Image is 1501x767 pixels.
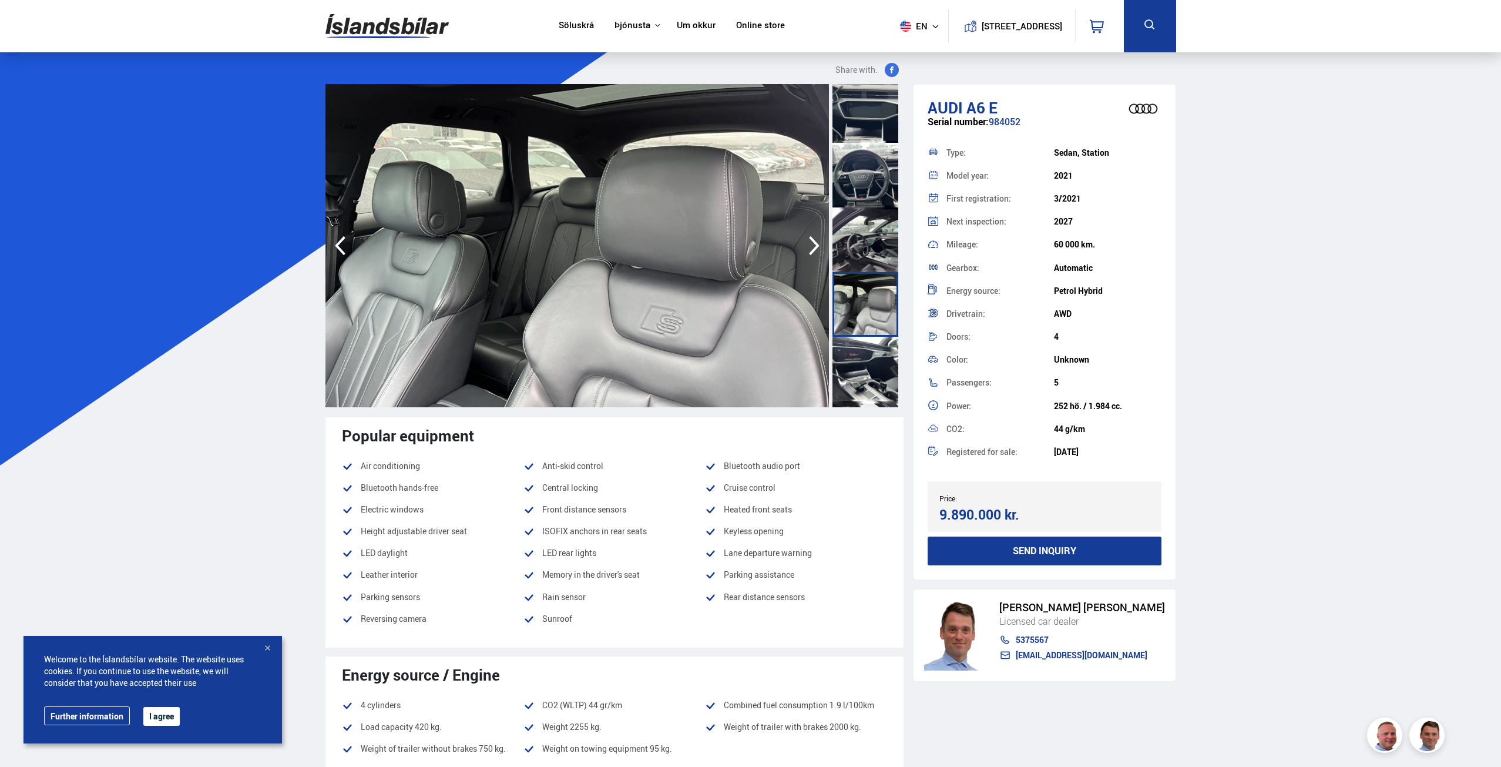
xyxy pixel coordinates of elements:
li: Rain sensor [523,590,705,604]
li: Reversing camera [342,612,523,626]
button: en [895,9,948,43]
li: 4 cylinders [342,698,523,712]
div: 252 hö. / 1.984 cc. [1054,401,1161,411]
div: 2021 [1054,171,1161,180]
div: Mileage: [946,240,1054,249]
button: Opna LiveChat spjallviðmót [9,5,45,40]
div: 4 [1054,332,1161,341]
span: Share with: [835,63,878,77]
div: Drivetrain: [946,310,1054,318]
div: First registration: [946,195,1054,203]
li: Bluetooth hands-free [342,481,523,495]
a: [STREET_ADDRESS] [955,9,1069,43]
img: svg+xml;base64,PHN2ZyB4bWxucz0iaHR0cDovL3d3dy53My5vcmcvMjAwMC9zdmciIHdpZHRoPSI1MTIiIGhlaWdodD0iNT... [900,21,911,32]
button: Share with: [831,63,904,77]
a: Online store [736,20,785,32]
img: siFngHWaQ9KaOqBr.png [1369,719,1404,755]
li: Cruise control [705,481,887,495]
div: 3/2021 [1054,194,1161,203]
li: Air conditioning [342,459,523,473]
button: Send inquiry [928,537,1162,565]
span: Serial number: [928,115,989,128]
div: Passengers: [946,379,1054,387]
div: Registered for sale: [946,448,1054,456]
div: CO2: [946,425,1054,433]
div: 44 g/km [1054,424,1161,434]
div: 984052 [928,116,1162,139]
div: AWD [1054,309,1161,319]
div: Energy source / Engine [342,666,887,684]
li: Weight on towing equipment 95 kg. [523,742,705,763]
li: Central locking [523,481,705,495]
a: Um okkur [677,20,716,32]
img: FbJEzSuNWCJXmdc-.webp [924,600,988,671]
div: Unknown [1054,355,1161,364]
li: Rear distance sensors [705,590,887,604]
a: Söluskrá [559,20,594,32]
div: Energy source: [946,287,1054,295]
div: Price: [939,494,1045,503]
div: Power: [946,402,1054,410]
a: [EMAIL_ADDRESS][DOMAIN_NAME] [999,651,1165,660]
li: LED rear lights [523,546,705,560]
a: Further information [44,706,130,725]
div: Next inspection: [946,217,1054,226]
div: Petrol Hybrid [1054,286,1161,296]
li: Sunroof [523,612,705,634]
li: Combined fuel consumption 1.9 l/100km [705,698,887,712]
button: I agree [143,707,180,726]
li: Lane departure warning [705,546,887,560]
span: Welcome to the Íslandsbílar website. The website uses cookies. If you continue to use the website... [44,654,261,689]
li: Height adjustable driver seat [342,524,523,538]
div: 9.890.000 kr. [939,507,1041,523]
div: Gearbox: [946,264,1054,272]
li: CO2 (WLTP) 44 gr/km [523,698,705,712]
img: 2978712.jpeg [829,84,1332,407]
li: Anti-skid control [523,459,705,473]
li: Weight of trailer with brakes 2000 kg. [705,720,887,734]
div: 2027 [1054,217,1161,226]
li: Heated front seats [705,503,887,517]
div: [DATE] [1054,447,1161,457]
div: Licensed car dealer [999,614,1165,629]
li: Leather interior [342,568,523,582]
button: [STREET_ADDRESS] [986,21,1058,31]
li: Parking sensors [342,590,523,604]
div: [PERSON_NAME] [PERSON_NAME] [999,601,1165,614]
span: A6 E [966,97,998,118]
li: Bluetooth audio port [705,459,887,473]
span: Audi [928,97,963,118]
a: 5375567 [999,635,1165,645]
li: Memory in the driver's seat [523,568,705,582]
div: Popular equipment [342,427,887,444]
li: ISOFIX anchors in rear seats [523,524,705,538]
div: 5 [1054,378,1161,387]
li: Load capacity 420 kg. [342,720,523,734]
button: Þjónusta [614,20,650,31]
li: Weight of trailer without brakes 750 kg. [342,742,523,756]
div: Sedan, Station [1054,148,1161,158]
div: Type: [946,149,1054,157]
li: Electric windows [342,503,523,517]
li: Front distance sensors [523,503,705,517]
li: Weight 2255 kg. [523,720,705,734]
li: Keyless opening [705,524,887,538]
span: en [895,21,925,32]
img: 2978711.jpeg [325,84,829,407]
div: Automatic [1054,263,1161,273]
img: G0Ugv5HjCgRt.svg [325,7,449,45]
img: FbJEzSuNWCJXmdc-.webp [1411,719,1446,755]
div: Color: [946,356,1054,364]
img: brand logo [1120,91,1167,127]
li: LED daylight [342,546,523,560]
div: 60 000 km. [1054,240,1161,249]
div: Model year: [946,172,1054,180]
li: Parking assistance [705,568,887,582]
div: Doors: [946,333,1054,341]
